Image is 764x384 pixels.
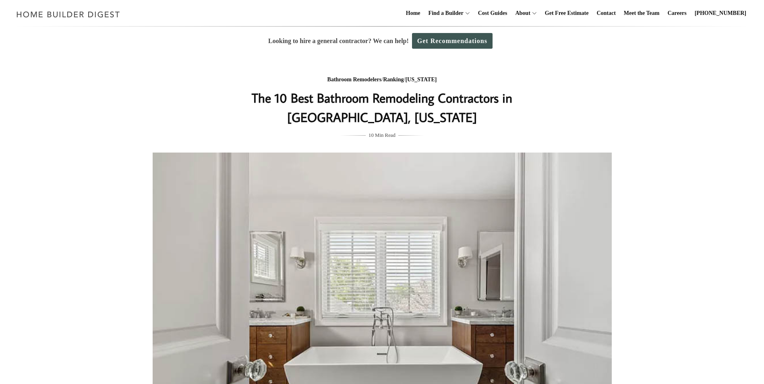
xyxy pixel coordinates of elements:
img: Home Builder Digest [13,6,124,22]
a: Find a Builder [425,0,464,26]
a: Bathroom Remodelers [327,76,382,83]
a: Cost Guides [475,0,511,26]
a: Ranking [383,76,404,83]
a: Careers [665,0,690,26]
div: / / [222,75,543,85]
a: Meet the Team [621,0,663,26]
h1: The 10 Best Bathroom Remodeling Contractors in [GEOGRAPHIC_DATA], [US_STATE] [222,88,543,127]
a: Get Free Estimate [542,0,592,26]
a: Contact [593,0,619,26]
a: [US_STATE] [405,76,437,83]
span: 10 Min Read [369,131,395,140]
a: Home [403,0,424,26]
a: Get Recommendations [412,33,493,49]
a: [PHONE_NUMBER] [692,0,750,26]
a: About [512,0,530,26]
